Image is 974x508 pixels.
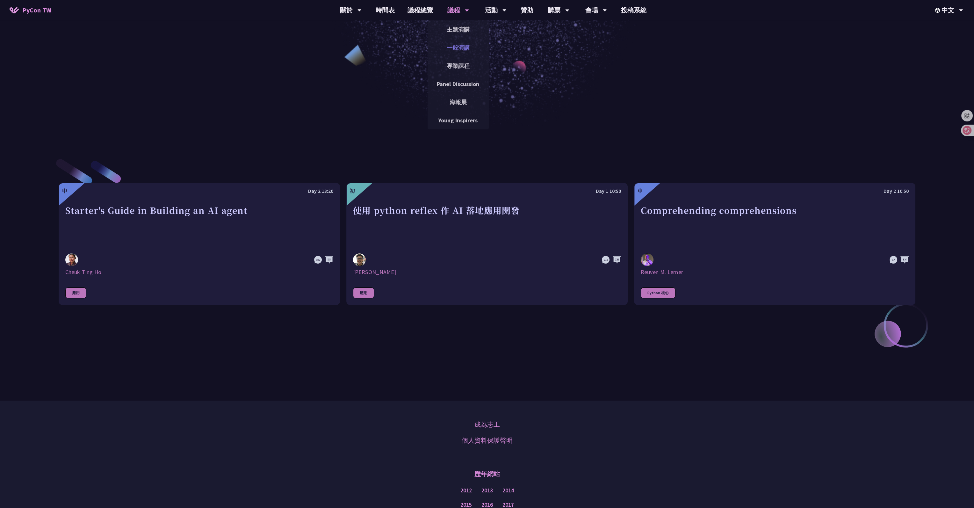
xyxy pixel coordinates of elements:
img: Locale Icon [935,8,942,13]
a: PyCon TW [3,2,58,18]
div: Day 1 10:50 [353,187,621,195]
a: 中 Day 2 13:20 Starter's Guide in Building an AI agent Cheuk Ting Ho Cheuk Ting Ho 應用 [59,183,340,305]
div: 使用 python reflex 作 AI 落地應用開發 [353,203,621,247]
a: 一般演講 [428,40,489,55]
a: 主題演講 [428,22,489,37]
div: 應用 [353,287,374,298]
div: 初 [350,187,355,195]
a: 專業課程 [428,58,489,73]
div: Starter's Guide in Building an AI agent [65,203,333,247]
a: Young Inspirers [428,113,489,128]
img: Milo Chen [353,253,366,266]
span: PyCon TW [22,5,51,15]
div: 應用 [65,287,86,298]
div: 中 [62,187,67,195]
a: 中 Day 2 10:50 Comprehending comprehensions Reuven M. Lerner Reuven M. Lerner Python 核心 [634,183,915,305]
div: Python 核心 [641,287,675,298]
a: 個人資料保護聲明 [462,436,513,445]
a: 成為志工 [474,420,500,429]
img: Cheuk Ting Ho [65,253,78,266]
a: 海報展 [428,95,489,110]
img: Reuven M. Lerner [641,253,653,267]
div: Cheuk Ting Ho [65,268,333,276]
a: Panel Discussion [428,76,489,91]
a: 2012 [460,487,472,495]
div: Comprehending comprehensions [641,203,909,247]
a: 初 Day 1 10:50 使用 python reflex 作 AI 落地應用開發 Milo Chen [PERSON_NAME] 應用 [346,183,628,305]
p: 歷年網站 [474,464,500,483]
a: 2013 [481,487,493,495]
div: Reuven M. Lerner [641,268,909,276]
div: [PERSON_NAME] [353,268,621,276]
div: Day 2 10:50 [641,187,909,195]
a: 2014 [502,487,514,495]
div: Day 2 13:20 [65,187,333,195]
div: 中 [638,187,643,195]
img: Home icon of PyCon TW 2025 [10,7,19,13]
